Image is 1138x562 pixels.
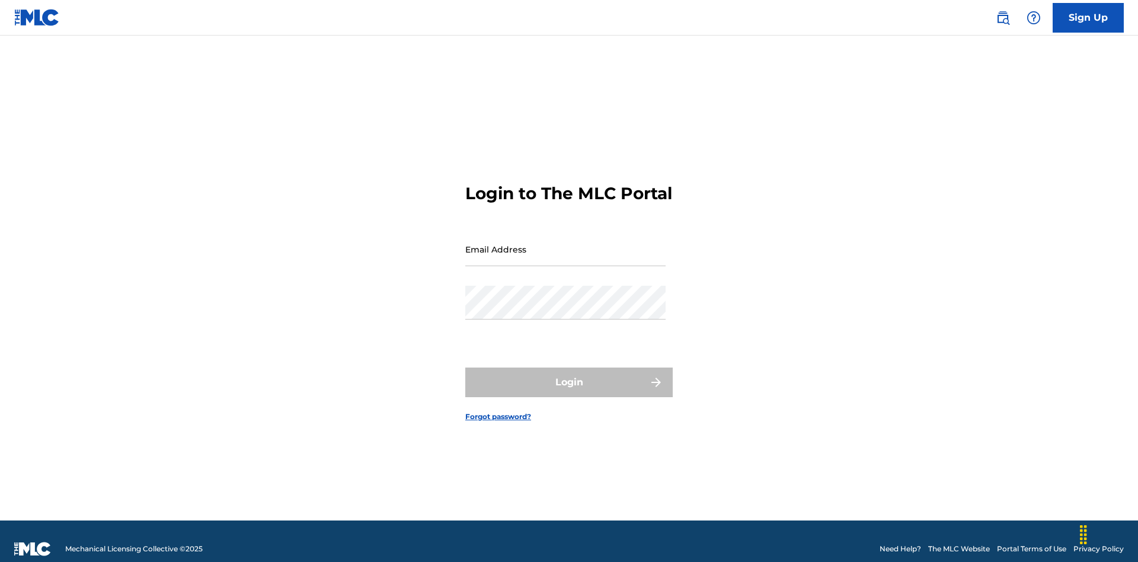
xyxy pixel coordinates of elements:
img: search [996,11,1010,25]
h3: Login to The MLC Portal [465,183,672,204]
span: Mechanical Licensing Collective © 2025 [65,544,203,554]
a: The MLC Website [928,544,990,554]
a: Public Search [991,6,1015,30]
img: help [1027,11,1041,25]
a: Portal Terms of Use [997,544,1066,554]
a: Privacy Policy [1073,544,1124,554]
div: Drag [1074,517,1093,553]
a: Forgot password? [465,411,531,422]
iframe: Chat Widget [1079,505,1138,562]
a: Need Help? [880,544,921,554]
div: Help [1022,6,1046,30]
img: logo [14,542,51,556]
a: Sign Up [1053,3,1124,33]
img: MLC Logo [14,9,60,26]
